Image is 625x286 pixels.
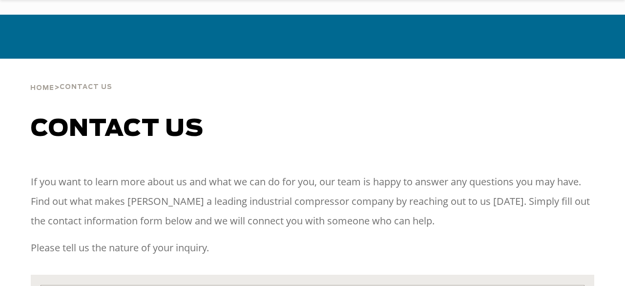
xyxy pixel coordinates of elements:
[30,59,112,96] div: >
[60,84,112,90] span: Contact Us
[30,83,54,92] a: Home
[31,238,594,258] p: Please tell us the nature of your inquiry.
[31,172,594,231] p: If you want to learn more about us and what we can do for you, our team is happy to answer any qu...
[30,85,54,91] span: Home
[31,117,204,141] span: Contact us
